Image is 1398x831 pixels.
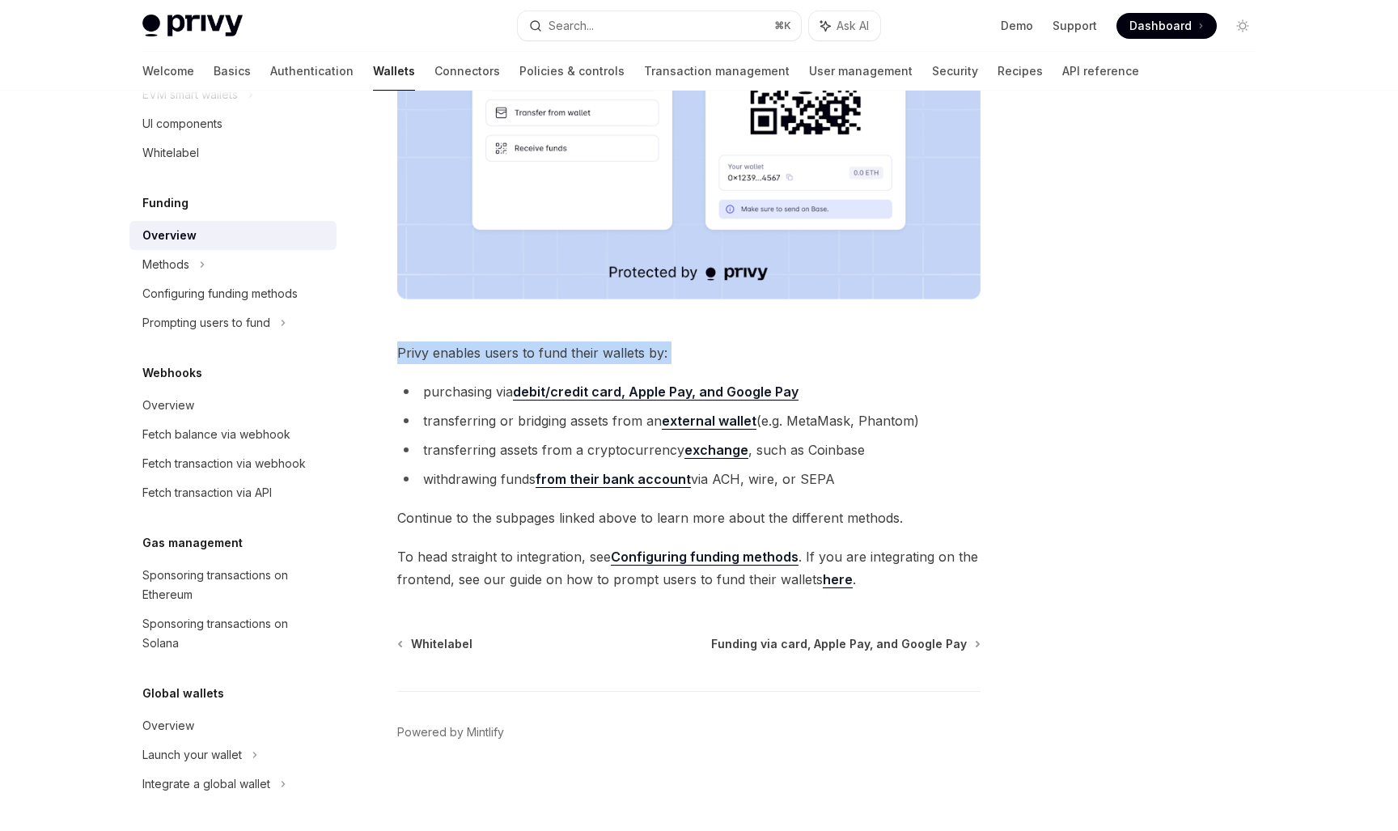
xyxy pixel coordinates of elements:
[129,561,337,609] a: Sponsoring transactions on Ethereum
[397,409,981,432] li: transferring or bridging assets from an (e.g. MetaMask, Phantom)
[809,52,913,91] a: User management
[129,279,337,308] a: Configuring funding methods
[837,18,869,34] span: Ask AI
[397,468,981,490] li: withdrawing funds via ACH, wire, or SEPA
[998,52,1043,91] a: Recipes
[711,636,979,652] a: Funding via card, Apple Pay, and Google Pay
[809,11,880,40] button: Ask AI
[518,11,801,40] button: Search...⌘K
[142,533,243,553] h5: Gas management
[662,413,756,430] a: external wallet
[129,138,337,167] a: Whitelabel
[1001,18,1033,34] a: Demo
[129,109,337,138] a: UI components
[142,483,272,502] div: Fetch transaction via API
[270,52,354,91] a: Authentication
[1116,13,1217,39] a: Dashboard
[142,745,242,765] div: Launch your wallet
[142,425,290,444] div: Fetch balance via webhook
[1129,18,1192,34] span: Dashboard
[129,711,337,740] a: Overview
[397,724,504,740] a: Powered by Mintlify
[684,442,748,458] strong: exchange
[142,363,202,383] h5: Webhooks
[142,255,189,274] div: Methods
[142,226,197,245] div: Overview
[142,313,270,333] div: Prompting users to fund
[142,716,194,736] div: Overview
[142,396,194,415] div: Overview
[397,507,981,529] span: Continue to the subpages linked above to learn more about the different methods.
[142,566,327,604] div: Sponsoring transactions on Ethereum
[142,52,194,91] a: Welcome
[519,52,625,91] a: Policies & controls
[411,636,472,652] span: Whitelabel
[513,384,799,401] a: debit/credit card, Apple Pay, and Google Pay
[129,478,337,507] a: Fetch transaction via API
[1230,13,1256,39] button: Toggle dark mode
[214,52,251,91] a: Basics
[1062,52,1139,91] a: API reference
[536,471,691,488] a: from their bank account
[549,16,594,36] div: Search...
[397,341,981,364] span: Privy enables users to fund their wallets by:
[662,413,756,429] strong: external wallet
[142,15,243,37] img: light logo
[397,545,981,591] span: To head straight to integration, see . If you are integrating on the frontend, see our guide on h...
[1053,18,1097,34] a: Support
[129,609,337,658] a: Sponsoring transactions on Solana
[434,52,500,91] a: Connectors
[684,442,748,459] a: exchange
[142,454,306,473] div: Fetch transaction via webhook
[644,52,790,91] a: Transaction management
[142,284,298,303] div: Configuring funding methods
[142,143,199,163] div: Whitelabel
[397,380,981,403] li: purchasing via
[142,193,189,213] h5: Funding
[142,684,224,703] h5: Global wallets
[129,420,337,449] a: Fetch balance via webhook
[399,636,472,652] a: Whitelabel
[397,439,981,461] li: transferring assets from a cryptocurrency , such as Coinbase
[129,391,337,420] a: Overview
[142,114,222,134] div: UI components
[142,614,327,653] div: Sponsoring transactions on Solana
[611,549,799,566] a: Configuring funding methods
[823,571,853,588] a: here
[711,636,967,652] span: Funding via card, Apple Pay, and Google Pay
[932,52,978,91] a: Security
[129,449,337,478] a: Fetch transaction via webhook
[774,19,791,32] span: ⌘ K
[142,774,270,794] div: Integrate a global wallet
[373,52,415,91] a: Wallets
[129,221,337,250] a: Overview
